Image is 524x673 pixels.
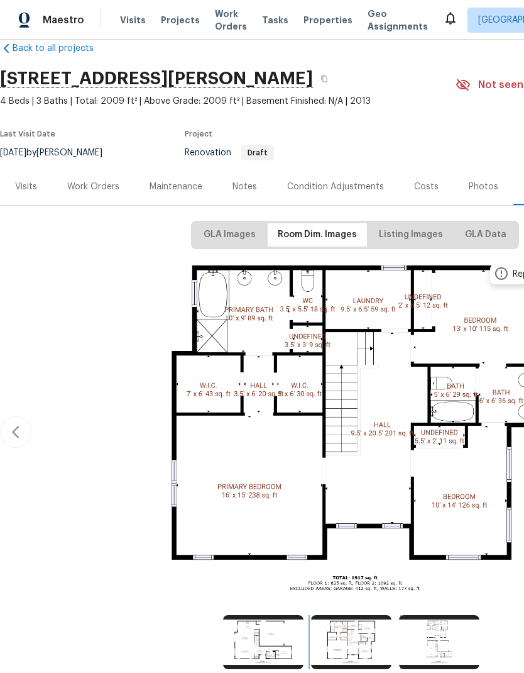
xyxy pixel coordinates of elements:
button: Room Dim. Images [268,223,367,247]
span: Geo Assignments [368,8,428,33]
div: Work Orders [67,181,119,193]
span: Renovation [185,148,274,157]
span: GLA Images [204,227,256,243]
span: Listing Images [379,227,443,243]
span: GLA Data [465,227,506,243]
span: Visits [120,14,146,26]
div: Condition Adjustments [287,181,384,193]
button: GLA Images [194,223,266,247]
span: Maestro [43,14,84,26]
div: Visits [15,181,37,193]
img: https://cabinet-assets.s3.amazonaws.com/production/storage/3bb136b9-531e-4070-8564-98972fd0248b.p... [399,615,479,669]
span: Draft [243,149,273,157]
div: Photos [469,181,498,193]
button: Listing Images [369,223,453,247]
button: Copy Address [313,67,336,90]
img: https://cabinet-assets.s3.amazonaws.com/production/storage/e3a935a3-80bc-4eaf-8a17-0dbd6050f57f.p... [223,615,303,669]
span: Work Orders [215,8,247,33]
span: Room Dim. Images [278,227,357,243]
button: GLA Data [455,223,516,247]
span: Projects [161,14,200,26]
span: Properties [303,14,352,26]
img: https://cabinet-assets.s3.amazonaws.com/production/storage/ed700b04-7b75-4a17-a807-db6229c54aec.p... [311,615,391,669]
div: Costs [414,181,439,193]
div: Notes [232,181,257,193]
span: Tasks [262,16,288,25]
span: Project [185,130,212,138]
div: Maintenance [150,181,202,193]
